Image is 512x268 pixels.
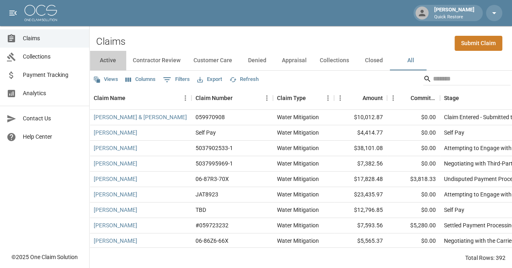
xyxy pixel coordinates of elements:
div: $0.00 [387,203,440,218]
div: $5,280.00 [387,218,440,233]
div: Water Mitigation [277,113,319,121]
button: Export [195,73,224,86]
div: 5037902533-1 [196,144,233,152]
button: Sort [233,92,244,104]
span: Analytics [23,89,83,98]
div: Claim Name [90,87,191,109]
div: Claim Type [277,87,306,109]
div: #059723232 [196,221,229,229]
a: [PERSON_NAME] [94,221,137,229]
div: Self Pay [196,129,216,137]
button: Customer Care [187,51,239,70]
div: [PERSON_NAME] [431,6,478,20]
div: Water Mitigation [277,237,319,245]
button: Refresh [227,73,261,86]
button: Sort [399,92,411,104]
span: Collections [23,52,83,61]
div: Water Mitigation [277,159,319,168]
div: 059970908 [196,113,225,121]
div: Committed Amount [411,87,436,109]
div: Amount [363,87,383,109]
div: Committed Amount [387,87,440,109]
div: $0.00 [387,110,440,125]
div: Water Mitigation [277,206,319,214]
div: Water Mitigation [277,190,319,198]
button: All [392,51,429,70]
button: Menu [179,92,191,104]
div: Water Mitigation [277,129,319,137]
div: $23,435.97 [334,187,387,203]
div: Water Mitigation [277,221,319,229]
div: $0.00 [387,187,440,203]
div: Water Mitigation [277,144,319,152]
a: [PERSON_NAME] [94,129,137,137]
p: Quick Restore [434,14,475,21]
span: Payment Tracking [23,71,83,79]
a: [PERSON_NAME] [94,175,137,183]
a: [PERSON_NAME] & [PERSON_NAME] [94,113,187,121]
button: Views [91,73,120,86]
div: 06-87R3-70X [196,175,229,183]
div: dynamic tabs [90,51,512,70]
div: Self Pay [444,206,464,214]
div: 06-86Z6-66X [196,237,229,245]
span: Claims [23,34,83,43]
a: [PERSON_NAME] [94,144,137,152]
div: Claim Type [273,87,334,109]
button: Denied [239,51,275,70]
span: Help Center [23,133,83,141]
img: ocs-logo-white-transparent.png [24,5,57,21]
button: Menu [261,92,273,104]
a: [PERSON_NAME] [94,237,137,245]
div: TBD [196,206,206,214]
div: $17,828.48 [334,172,387,187]
button: Sort [459,92,470,104]
a: [PERSON_NAME] [94,159,137,168]
button: Menu [387,92,399,104]
div: $4,414.77 [334,125,387,141]
h2: Claims [96,36,125,48]
button: Menu [322,92,334,104]
button: open drawer [5,5,21,21]
div: $12,796.85 [334,203,387,218]
div: $7,382.56 [334,156,387,172]
button: Collections [313,51,356,70]
button: Show filters [161,73,192,86]
div: 5037995969-1 [196,159,233,168]
a: Submit Claim [455,36,502,51]
a: [PERSON_NAME] [94,206,137,214]
div: Claim Name [94,87,125,109]
span: Contact Us [23,114,83,123]
div: Self Pay [444,129,464,137]
div: JAT8923 [196,190,218,198]
div: Search [423,72,510,87]
div: Amount [334,87,387,109]
button: Sort [306,92,317,104]
div: $0.00 [387,141,440,156]
div: $10,012.87 [334,110,387,125]
div: Total Rows: 392 [465,254,505,262]
div: $0.00 [387,125,440,141]
div: © 2025 One Claim Solution [11,253,78,261]
button: Contractor Review [126,51,187,70]
button: Sort [125,92,137,104]
button: Sort [351,92,363,104]
button: Active [90,51,126,70]
div: $0.00 [387,233,440,249]
div: $38,101.08 [334,141,387,156]
a: [PERSON_NAME] [94,190,137,198]
button: Menu [334,92,346,104]
div: Claim Number [196,87,233,109]
div: Water Mitigation [277,175,319,183]
div: $0.00 [387,156,440,172]
div: $5,565.37 [334,233,387,249]
div: Stage [444,87,459,109]
div: $3,818.33 [387,172,440,187]
div: $7,593.56 [334,218,387,233]
button: Closed [356,51,392,70]
div: Claim Number [191,87,273,109]
button: Select columns [123,73,158,86]
button: Appraisal [275,51,313,70]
